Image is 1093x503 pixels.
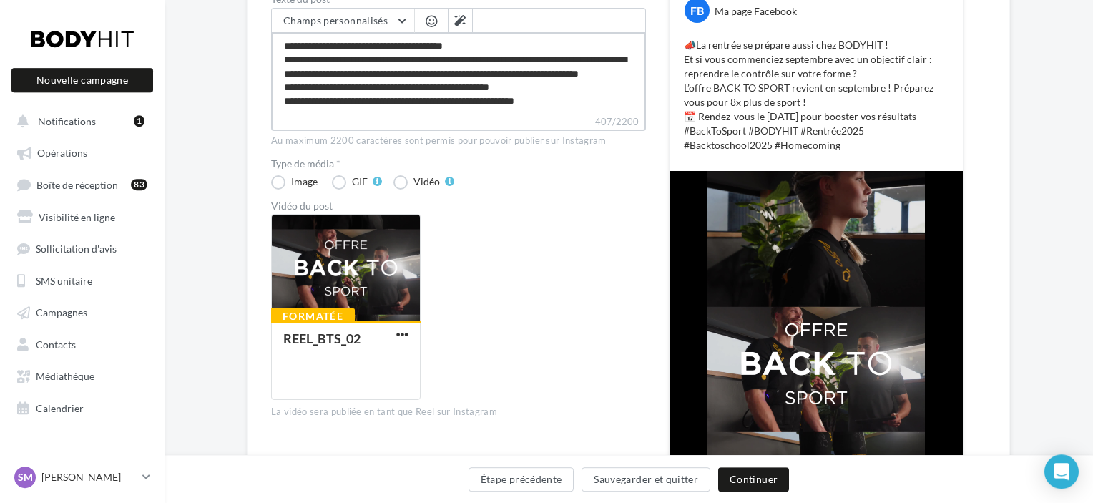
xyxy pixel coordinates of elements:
[352,177,368,187] div: GIF
[272,9,414,33] button: Champs personnalisés
[271,159,646,169] label: Type de média *
[1044,454,1079,489] div: Open Intercom Messenger
[9,298,156,324] a: Campagnes
[11,68,153,92] button: Nouvelle campagne
[131,179,147,190] div: 83
[9,171,156,197] a: Boîte de réception83
[18,470,33,484] span: SM
[9,203,156,229] a: Visibilité en ligne
[9,394,156,420] a: Calendrier
[36,306,87,318] span: Campagnes
[271,406,646,419] div: La vidéo sera publiée en tant que Reel sur Instagram
[9,235,156,260] a: Sollicitation d'avis
[718,467,789,492] button: Continuer
[134,115,144,127] div: 1
[283,14,388,26] span: Champs personnalisés
[271,135,646,147] div: Au maximum 2200 caractères sont permis pour pouvoir publier sur Instagram
[469,467,574,492] button: Étape précédente
[38,114,96,127] span: Notifications
[9,139,156,165] a: Opérations
[271,201,646,211] div: Vidéo du post
[41,470,137,484] p: [PERSON_NAME]
[36,370,94,382] span: Médiathèque
[582,467,710,492] button: Sauvegarder et quitter
[684,38,949,152] p: 📣La rentrée se prépare aussi chez BODYHIT ! Et si vous commenciez septembre avec un objectif clai...
[36,401,84,414] span: Calendrier
[37,147,87,159] span: Opérations
[9,107,150,133] button: Notifications 1
[36,338,76,350] span: Contacts
[413,177,440,187] div: Vidéo
[291,177,318,187] div: Image
[36,178,118,190] span: Boîte de réception
[36,274,92,286] span: SMS unitaire
[9,331,156,356] a: Contacts
[11,464,153,491] a: SM [PERSON_NAME]
[283,331,361,346] div: REEL_BTS_02
[715,4,797,19] div: Ma page Facebook
[9,362,156,388] a: Médiathèque
[271,308,355,324] div: Formatée
[36,243,117,255] span: Sollicitation d'avis
[271,114,646,131] label: 407/2200
[9,267,156,293] a: SMS unitaire
[39,210,115,223] span: Visibilité en ligne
